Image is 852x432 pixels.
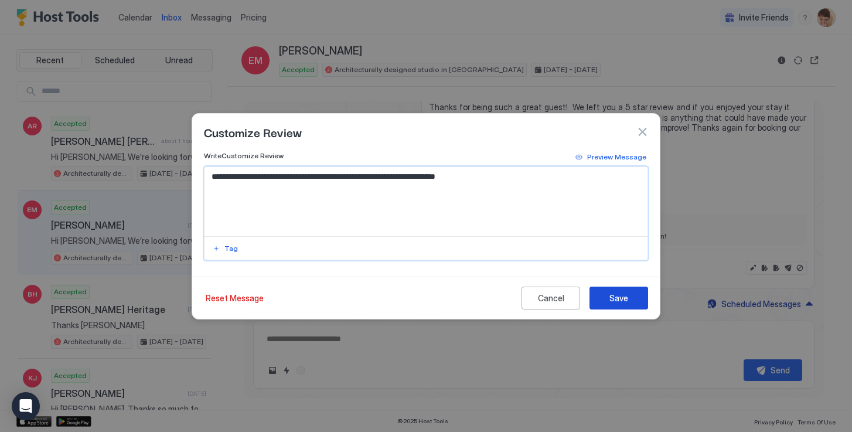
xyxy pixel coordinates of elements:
button: Cancel [522,287,580,309]
button: Preview Message [574,150,648,164]
div: Save [609,292,628,304]
div: Tag [224,243,238,254]
span: Customize Review [204,123,302,141]
button: Tag [211,241,240,256]
div: Reset Message [206,292,264,304]
span: Write Customize Review [204,151,284,160]
button: Reset Message [204,287,265,309]
div: Open Intercom Messenger [12,392,40,420]
div: Preview Message [587,152,646,162]
button: Save [589,287,648,309]
div: Cancel [538,292,564,304]
textarea: Input Field [205,167,647,236]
